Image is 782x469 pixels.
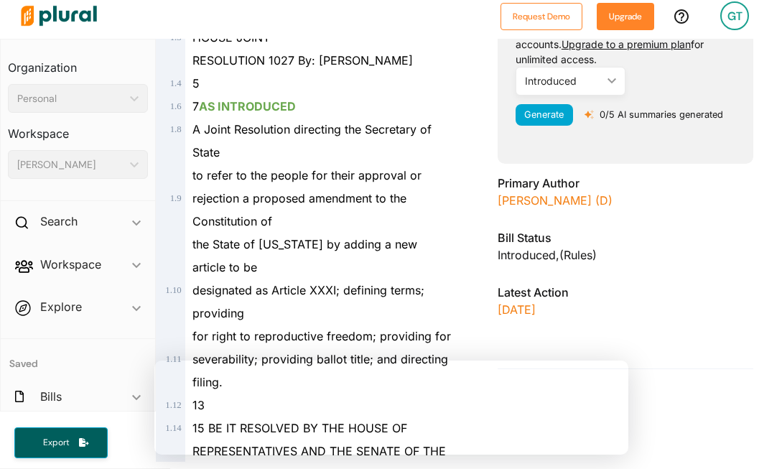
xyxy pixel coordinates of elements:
[170,32,182,42] span: 1 . 3
[192,53,413,68] span: RESOLUTION 1027 By: [PERSON_NAME]
[501,3,582,30] button: Request Demo
[8,113,148,144] h3: Workspace
[192,30,270,45] span: HOUSE JOINT
[192,352,448,366] span: severability; providing ballot title; and directing
[498,246,753,264] div: Introduced , ( )
[600,108,723,121] p: 0/5 AI summaries generated
[562,38,691,50] a: Upgrade to a premium plan
[498,229,753,246] h3: Bill Status
[192,421,446,458] span: 15 BE IT RESOLVED BY THE HOUSE OF REPRESENTATIVES AND THE SENATE OF THE
[597,9,654,24] a: Upgrade
[170,193,182,203] span: 1 . 9
[524,109,564,120] span: Generate
[498,175,753,192] h3: Primary Author
[40,213,78,229] h2: Search
[192,168,422,182] span: to refer to the people for their approval or
[170,101,182,111] span: 1 . 6
[199,99,296,113] ins: AS INTRODUCED
[192,122,432,159] span: A Joint Resolution directing the Secretary of State
[498,193,613,208] a: [PERSON_NAME] (D)
[40,256,101,272] h2: Workspace
[525,73,602,88] div: Introduced
[1,339,155,374] h4: Saved
[192,76,200,90] span: 5
[192,329,451,343] span: for right to reproductive freedom; providing for
[597,3,654,30] button: Upgrade
[720,1,749,30] div: GT
[192,191,406,228] span: rejection a proposed amendment to the Constitution of
[14,427,108,458] button: Export
[498,284,753,301] h3: Latest Action
[192,283,424,320] span: designated as Article XXXI; defining terms; providing
[170,78,182,88] span: 1 . 4
[40,389,62,404] h2: Bills
[516,104,573,126] button: Generate
[17,157,124,172] div: [PERSON_NAME]
[166,354,182,364] span: 1 . 11
[501,9,582,24] a: Request Demo
[165,285,181,295] span: 1 . 10
[154,361,628,455] iframe: Survey from Plural
[192,99,296,113] span: 7
[33,437,79,449] span: Export
[564,248,592,262] span: Rules
[498,301,753,318] p: [DATE]
[516,22,735,67] div: This feature is limited for free accounts. for unlimited access.
[170,124,182,134] span: 1 . 8
[8,47,148,78] h3: Organization
[17,91,124,106] div: Personal
[192,237,417,274] span: the State of [US_STATE] by adding a new article to be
